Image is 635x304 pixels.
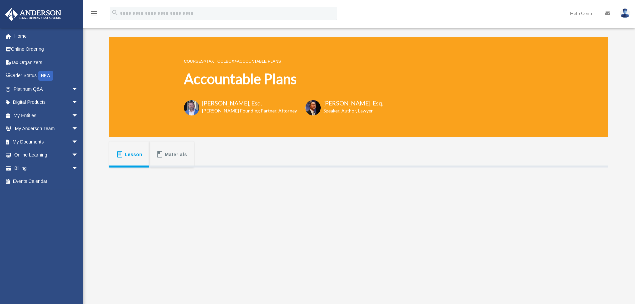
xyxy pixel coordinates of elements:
[5,69,88,83] a: Order StatusNEW
[125,148,142,161] span: Lesson
[184,100,199,115] img: Toby-circle-head.png
[111,9,119,16] i: search
[5,56,88,69] a: Tax Organizers
[5,96,88,109] a: Digital Productsarrow_drop_down
[72,82,85,96] span: arrow_drop_down
[202,99,297,107] h3: [PERSON_NAME], Esq.
[184,59,204,64] a: COURSES
[5,43,88,56] a: Online Ordering
[72,96,85,109] span: arrow_drop_down
[5,122,88,135] a: My Anderson Teamarrow_drop_down
[323,99,383,107] h3: [PERSON_NAME], Esq.
[38,71,53,81] div: NEW
[5,135,88,148] a: My Documentsarrow_drop_down
[5,148,88,162] a: Online Learningarrow_drop_down
[305,100,321,115] img: Scott-Estill-Headshot.png
[184,69,383,89] h1: Accountable Plans
[72,122,85,136] span: arrow_drop_down
[184,57,383,65] p: > >
[5,29,88,43] a: Home
[90,9,98,17] i: menu
[620,8,630,18] img: User Pic
[5,82,88,96] a: Platinum Q&Aarrow_drop_down
[72,162,85,175] span: arrow_drop_down
[72,148,85,162] span: arrow_drop_down
[5,162,88,175] a: Billingarrow_drop_down
[206,59,234,64] a: Tax Toolbox
[237,59,281,64] a: Accountable Plans
[90,12,98,17] a: menu
[72,109,85,122] span: arrow_drop_down
[323,107,375,114] h6: Speaker, Author, Lawyer
[202,107,297,114] h6: [PERSON_NAME] Founding Partner, Attorney
[165,148,187,161] span: Materials
[72,135,85,149] span: arrow_drop_down
[5,109,88,122] a: My Entitiesarrow_drop_down
[3,8,63,21] img: Anderson Advisors Platinum Portal
[5,175,88,188] a: Events Calendar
